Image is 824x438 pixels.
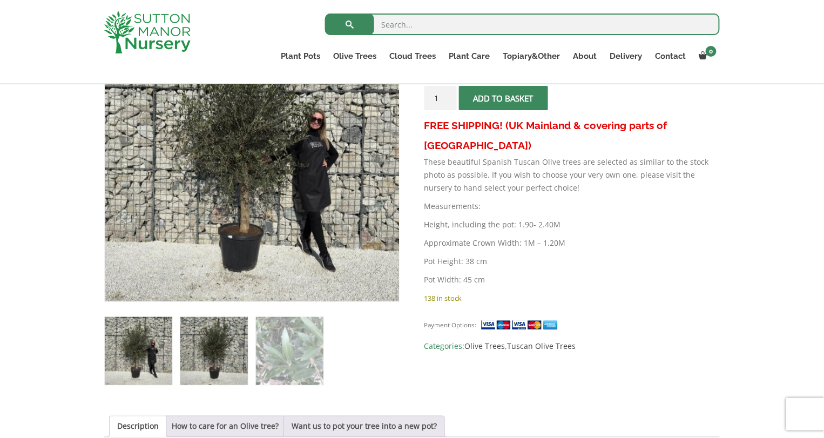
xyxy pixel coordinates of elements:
[424,116,720,156] h3: FREE SHIPPING! (UK Mainland & covering parts of [GEOGRAPHIC_DATA])
[424,321,477,329] small: Payment Options:
[105,317,172,385] img: Tuscan Olive Tree XXL 1.90 - 2.40
[424,86,457,110] input: Product quantity
[256,317,323,385] img: Tuscan Olive Tree XXL 1.90 - 2.40 - Image 3
[692,49,720,64] a: 0
[459,86,548,110] button: Add to basket
[180,317,248,385] img: Tuscan Olive Tree XXL 1.90 - 2.40 - Image 2
[424,340,720,353] span: Categories: ,
[327,49,383,64] a: Olive Trees
[424,273,720,286] p: Pot Width: 45 cm
[383,49,442,64] a: Cloud Trees
[706,46,717,57] span: 0
[172,416,279,437] a: How to care for an Olive tree?
[292,416,437,437] a: Want us to pot your tree into a new pot?
[424,255,720,268] p: Pot Height: 38 cm
[442,49,496,64] a: Plant Care
[603,49,649,64] a: Delivery
[424,218,720,231] p: Height, including the pot: 1.90- 2.40M
[117,416,159,437] a: Description
[424,292,720,305] p: 138 in stock
[424,200,720,213] p: Measurements:
[424,237,720,250] p: Approximate Crown Width: 1M – 1.20M
[465,341,505,351] a: Olive Trees
[424,156,720,194] p: These beautiful Spanish Tuscan Olive trees are selected as similar to the stock photo as possible...
[104,11,191,53] img: logo
[566,49,603,64] a: About
[325,14,720,35] input: Search...
[481,319,562,331] img: payment supported
[496,49,566,64] a: Topiary&Other
[508,341,576,351] a: Tuscan Olive Trees
[649,49,692,64] a: Contact
[274,49,327,64] a: Plant Pots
